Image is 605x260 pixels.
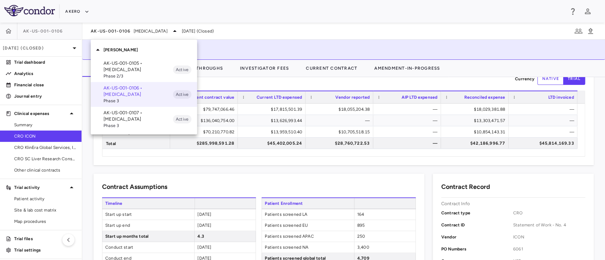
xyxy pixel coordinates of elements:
span: Phase 3 [103,98,173,104]
p: [PERSON_NAME] [103,47,197,53]
span: Phase 3 [103,122,173,129]
span: Active [173,116,191,122]
span: Active [173,67,191,73]
p: AK-US-001-0106 • [MEDICAL_DATA] [103,85,173,98]
p: AK-US-001-0107 • [MEDICAL_DATA] [103,110,173,122]
div: AK-US-001-0106 • [MEDICAL_DATA]Phase 3Active [91,82,197,107]
span: Active [173,91,191,98]
div: AK-US-001-0105 • [MEDICAL_DATA]Phase 2/3Active [91,57,197,82]
div: [PERSON_NAME] [91,42,197,57]
div: AK-US-001-0107 • [MEDICAL_DATA]Phase 3Active [91,107,197,132]
p: AK-US-001-0105 • [MEDICAL_DATA] [103,60,173,73]
span: Phase 2/3 [103,73,173,79]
